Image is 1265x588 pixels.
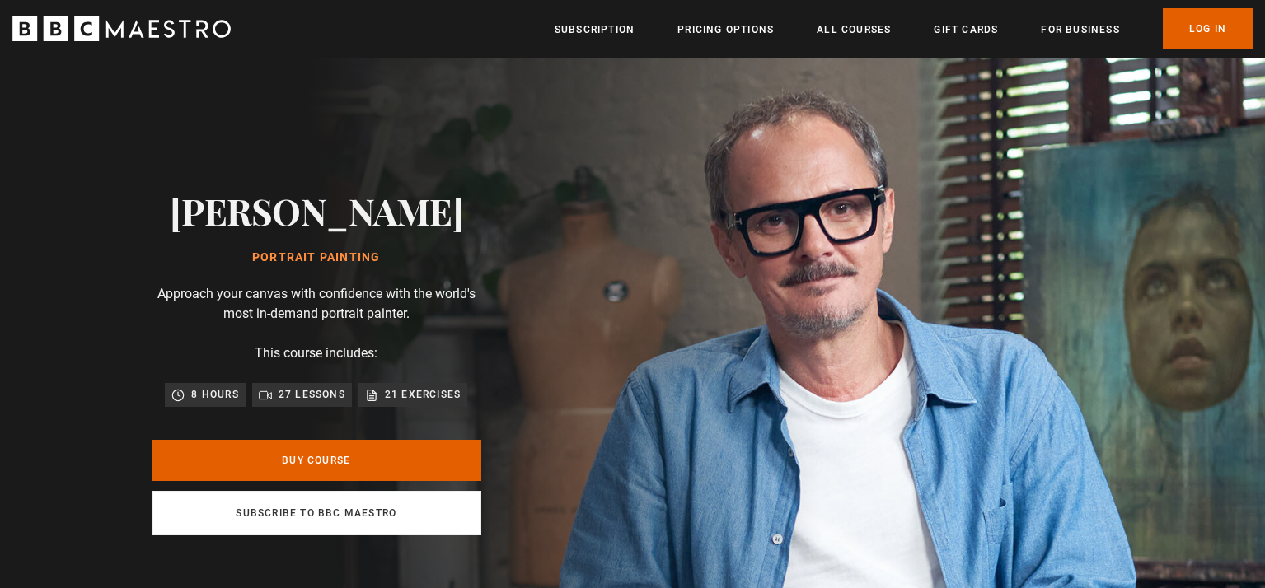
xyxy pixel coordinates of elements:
[152,491,481,535] a: Subscribe to BBC Maestro
[1163,8,1253,49] a: Log In
[170,251,464,264] h1: Portrait Painting
[677,21,774,38] a: Pricing Options
[152,440,481,481] a: Buy Course
[191,386,238,403] p: 8 hours
[152,284,481,324] p: Approach your canvas with confidence with the world's most in-demand portrait painter.
[817,21,891,38] a: All Courses
[255,343,377,363] p: This course includes:
[279,386,345,403] p: 27 lessons
[170,189,464,231] h2: [PERSON_NAME]
[1041,21,1119,38] a: For business
[12,16,231,41] svg: BBC Maestro
[385,386,461,403] p: 21 exercises
[555,21,635,38] a: Subscription
[934,21,998,38] a: Gift Cards
[555,8,1253,49] nav: Primary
